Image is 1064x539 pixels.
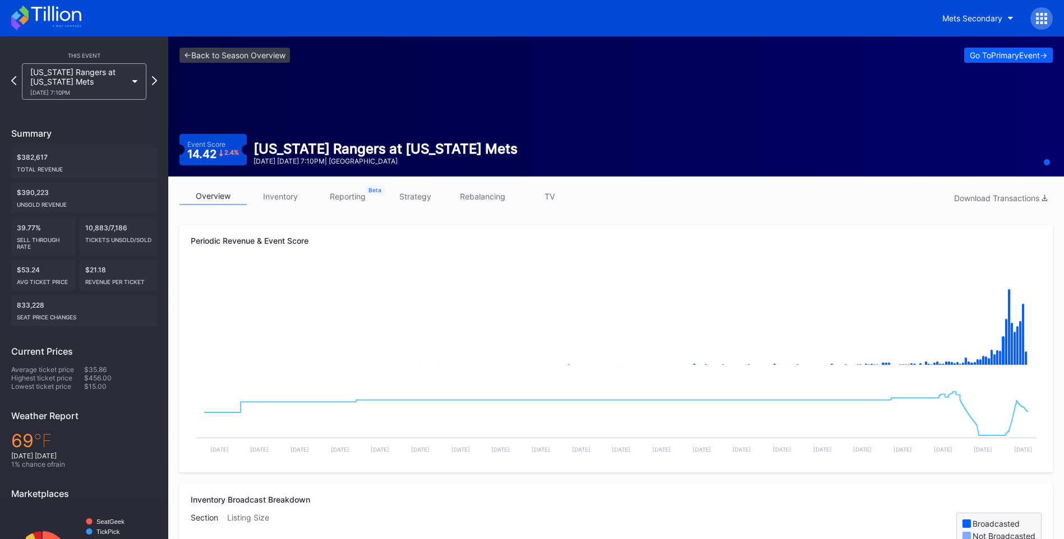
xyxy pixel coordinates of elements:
div: Broadcasted [973,519,1020,528]
div: Download Transactions [954,193,1047,203]
div: Periodic Revenue & Event Score [191,236,1042,245]
button: Download Transactions [948,190,1053,206]
text: [DATE] [773,446,791,453]
div: Highest ticket price [11,374,84,382]
text: [DATE] [853,446,872,453]
text: TickPick [96,528,120,535]
div: [DATE] [DATE] 7:10PM | [GEOGRAPHIC_DATA] [254,157,518,165]
text: [DATE] [934,446,952,453]
div: Average ticket price [11,365,84,374]
div: Mets Secondary [942,13,1002,23]
div: Weather Report [11,410,157,421]
a: <-Back to Season Overview [179,48,290,63]
div: seat price changes [17,309,151,320]
text: [DATE] [250,446,269,453]
a: reporting [314,188,381,205]
a: overview [179,188,247,205]
div: 69 [11,430,157,452]
div: $390,223 [11,183,157,213]
div: 833,228 [11,295,157,326]
text: [DATE] [452,446,470,453]
div: Inventory Broadcast Breakdown [191,495,1042,504]
div: 2.4 % [224,150,239,156]
div: Lowest ticket price [11,382,84,391]
div: Total Revenue [17,161,151,173]
div: Marketplaces [11,488,157,499]
div: Sell Through Rate [17,232,70,250]
text: [DATE] [693,446,711,453]
div: 1 % chance of rain [11,460,157,468]
a: strategy [381,188,449,205]
text: [DATE] [652,446,671,453]
div: [DATE] [DATE] [11,452,157,460]
div: Revenue per ticket [85,274,151,285]
text: [DATE] [893,446,912,453]
div: $456.00 [84,374,157,382]
div: $382,617 [11,147,157,178]
text: [DATE] [813,446,832,453]
text: [DATE] [532,446,550,453]
svg: Chart title [191,265,1042,377]
div: Unsold Revenue [17,197,151,208]
text: [DATE] [331,446,349,453]
div: Summary [11,128,157,139]
div: Go To Primary Event -> [970,50,1047,60]
text: [DATE] [411,446,430,453]
text: SeatGeek [96,518,125,525]
text: [DATE] [974,446,992,453]
text: [DATE] [1014,446,1033,453]
div: Tickets Unsold/Sold [85,232,151,243]
span: ℉ [34,430,52,452]
a: TV [516,188,583,205]
button: Go ToPrimaryEvent-> [964,48,1053,63]
text: [DATE] [210,446,229,453]
a: rebalancing [449,188,516,205]
div: $35.86 [84,365,157,374]
div: $21.18 [80,260,157,291]
a: inventory [247,188,314,205]
div: $53.24 [11,260,75,291]
text: [DATE] [291,446,309,453]
div: 14.42 [187,148,239,160]
text: [DATE] [572,446,591,453]
div: Avg ticket price [17,274,70,285]
div: 10,883/7,186 [80,218,157,255]
div: [US_STATE] Rangers at [US_STATE] Mets [254,141,518,157]
text: [DATE] [491,446,510,453]
svg: Chart title [191,377,1042,461]
text: [DATE] [612,446,630,453]
div: [US_STATE] Rangers at [US_STATE] Mets [30,67,127,96]
div: Event Score [187,140,225,148]
text: [DATE] [371,446,389,453]
button: Mets Secondary [934,8,1022,29]
div: This Event [11,52,157,59]
div: 39.77% [11,218,75,255]
div: [DATE] 7:10PM [30,89,127,96]
text: [DATE] [733,446,751,453]
div: $15.00 [84,382,157,391]
div: Current Prices [11,346,157,357]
